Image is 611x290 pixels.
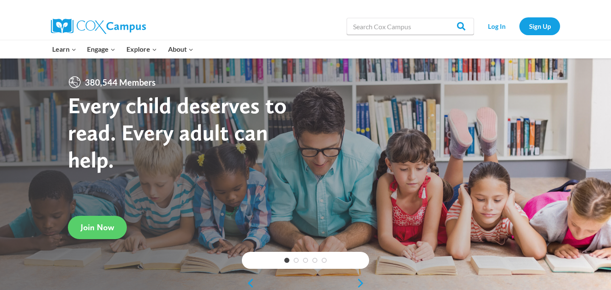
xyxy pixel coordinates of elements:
a: next [356,278,369,288]
a: Join Now [68,216,127,239]
span: Explore [126,44,157,55]
a: Log In [478,17,515,35]
img: Cox Campus [51,19,146,34]
a: 4 [312,258,317,263]
input: Search Cox Campus [347,18,474,35]
a: 5 [322,258,327,263]
strong: Every child deserves to read. Every adult can help. [68,92,287,173]
a: Sign Up [519,17,560,35]
span: 380,544 Members [81,75,159,89]
span: Engage [87,44,115,55]
span: Join Now [81,222,114,232]
a: 2 [294,258,299,263]
a: previous [242,278,255,288]
nav: Primary Navigation [47,40,199,58]
span: Learn [52,44,76,55]
nav: Secondary Navigation [478,17,560,35]
a: 3 [303,258,308,263]
a: 1 [284,258,289,263]
span: About [168,44,193,55]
